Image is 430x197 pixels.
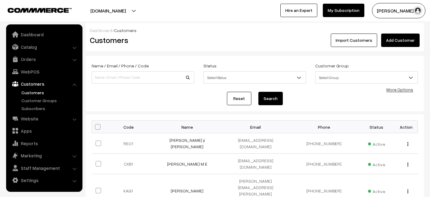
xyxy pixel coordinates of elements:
td: [PHONE_NUMBER] [290,133,358,154]
td: [PHONE_NUMBER] [290,154,358,174]
a: Apps [8,125,80,136]
img: COMMMERCE [8,8,72,13]
a: Catalog [8,41,80,52]
button: [DOMAIN_NAME] [69,3,147,18]
span: Select Status [203,71,306,84]
span: Select Group [315,72,417,83]
a: Orders [8,54,80,65]
img: user [413,6,422,15]
a: Settings [8,175,80,186]
a: COMMMERCE [8,6,61,13]
a: Import Customers [331,34,377,47]
th: Phone [290,121,358,133]
input: Name / Email / Phone / Code [92,71,194,84]
th: Code [107,121,153,133]
a: Customers [20,89,80,96]
span: Select Group [315,71,418,84]
span: Active [368,160,385,168]
a: Website [8,113,80,124]
a: Hire an Expert [280,4,317,17]
button: [PERSON_NAME] S… [372,3,425,18]
span: Active [368,139,385,147]
a: Subscribers [20,105,80,112]
a: Reports [8,138,80,149]
td: [EMAIL_ADDRESS][DOMAIN_NAME] [221,154,290,174]
a: [PERSON_NAME] [171,188,203,193]
img: Menu [407,163,408,167]
button: Search [258,92,283,105]
th: Name [153,121,221,133]
img: Menu [407,189,408,193]
th: Email [221,121,290,133]
span: Active [368,187,385,195]
th: Status [358,121,395,133]
td: [EMAIL_ADDRESS][DOMAIN_NAME] [221,133,290,154]
a: Marketing [8,150,80,161]
a: WebPOS [8,66,80,77]
label: Name / Email / Phone / Code [92,63,149,69]
a: Staff Management [8,163,80,174]
a: [PERSON_NAME] ji [PERSON_NAME] [169,138,205,149]
a: Add Customer [381,34,420,47]
a: Customers [8,78,80,89]
span: Customers [114,28,137,33]
a: Reset [227,92,251,105]
a: Customer Groups [20,97,80,104]
span: Select Status [204,72,306,83]
a: Dashboard [90,28,112,33]
img: Menu [407,142,408,146]
a: More Options [386,87,413,92]
div: / [90,27,420,34]
a: [PERSON_NAME] M E [167,161,207,167]
td: REO1 [107,133,153,154]
label: Status [203,63,217,69]
th: Action [395,121,418,133]
td: CXB1 [107,154,153,174]
a: Dashboard [8,29,80,40]
a: My Subscription [323,4,364,17]
label: Customer Group [315,63,349,69]
h2: Customers [90,35,250,45]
